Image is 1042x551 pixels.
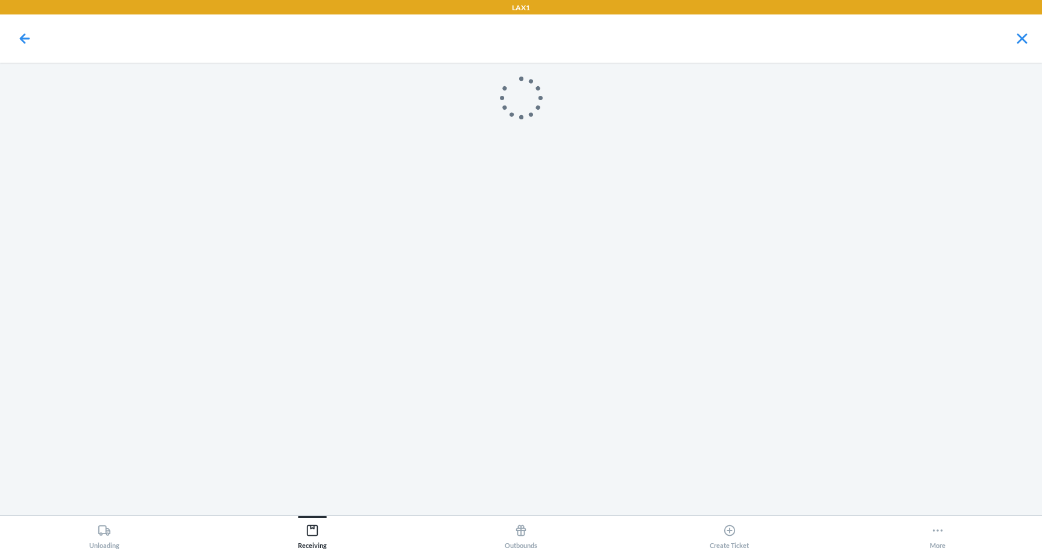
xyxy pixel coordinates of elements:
div: Receiving [298,519,327,549]
div: More [930,519,946,549]
div: Outbounds [505,519,537,549]
button: Receiving [209,516,417,549]
div: Create Ticket [710,519,749,549]
button: Create Ticket [625,516,834,549]
div: Unloading [89,519,119,549]
button: Outbounds [417,516,625,549]
button: More [833,516,1042,549]
p: LAX1 [512,2,530,13]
